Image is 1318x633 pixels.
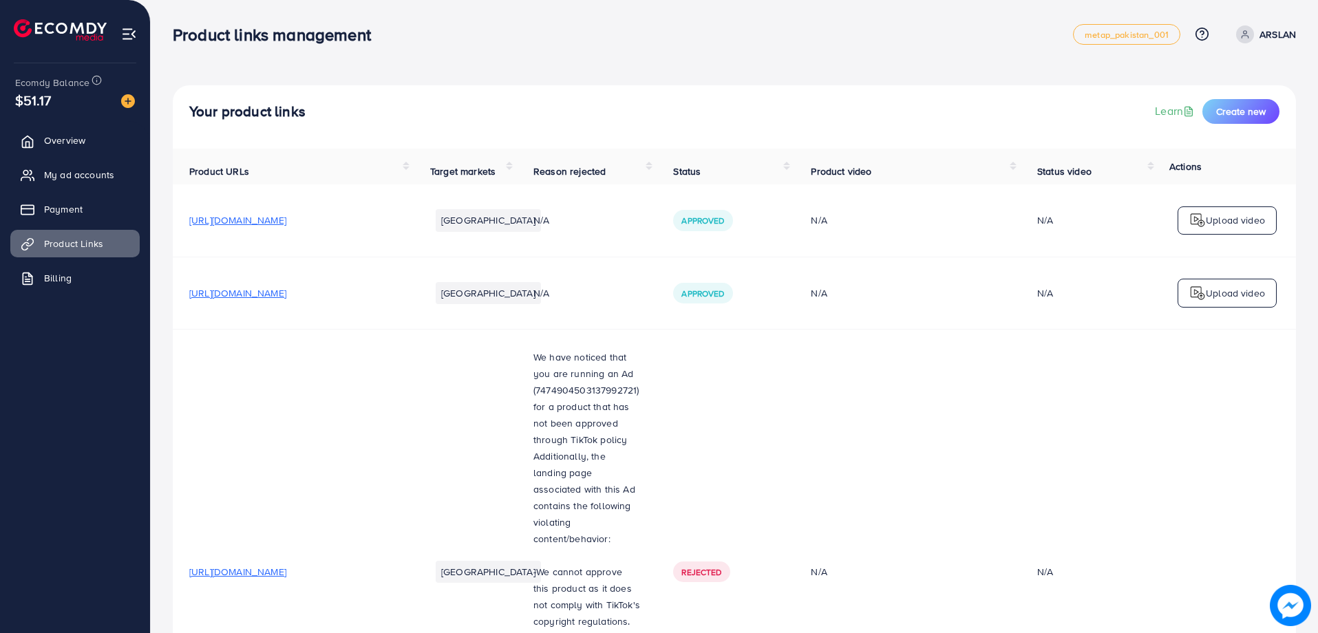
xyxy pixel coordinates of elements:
a: Overview [10,127,140,154]
p: Upload video [1206,285,1265,301]
span: Approved [681,215,724,226]
span: Target markets [430,164,496,178]
p: We have noticed that you are running an Ad (7474904503137992721) for a product that has not been ... [533,349,640,547]
span: Product Links [44,237,103,250]
span: N/A [533,213,549,227]
a: metap_pakistan_001 [1073,24,1180,45]
span: [URL][DOMAIN_NAME] [189,565,286,579]
span: Rejected [681,566,721,578]
div: N/A [1037,286,1053,300]
a: Product Links [10,230,140,257]
a: Learn [1155,103,1197,119]
span: N/A [533,286,549,300]
div: N/A [811,565,1004,579]
img: logo [1189,285,1206,301]
h4: Your product links [189,103,306,120]
span: [URL][DOMAIN_NAME] [189,213,286,227]
span: Actions [1169,160,1202,173]
img: menu [121,26,137,42]
div: N/A [811,286,1004,300]
li: [GEOGRAPHIC_DATA] [436,209,541,231]
li: [GEOGRAPHIC_DATA] [436,282,541,304]
span: Billing [44,271,72,285]
span: Ecomdy Balance [15,76,89,89]
h3: Product links management [173,25,382,45]
span: [URL][DOMAIN_NAME] [189,286,286,300]
a: ARSLAN [1231,25,1296,43]
span: Product video [811,164,871,178]
img: image [1270,585,1310,625]
span: Reason rejected [533,164,606,178]
button: Create new [1202,99,1279,124]
img: logo [14,19,107,41]
span: Payment [44,202,83,216]
a: My ad accounts [10,161,140,189]
p: Upload video [1206,212,1265,228]
li: [GEOGRAPHIC_DATA] [436,561,541,583]
span: My ad accounts [44,168,114,182]
div: N/A [1037,213,1053,227]
span: Status video [1037,164,1092,178]
span: Overview [44,133,85,147]
span: Create new [1216,105,1266,118]
div: N/A [1037,565,1053,579]
span: Approved [681,288,724,299]
a: Payment [10,195,140,223]
img: logo [1189,212,1206,228]
span: metap_pakistan_001 [1085,30,1169,39]
a: Billing [10,264,140,292]
div: N/A [811,213,1004,227]
span: $51.17 [15,90,51,110]
p: ARSLAN [1259,26,1296,43]
span: Status [673,164,701,178]
span: Product URLs [189,164,249,178]
img: image [121,94,135,108]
